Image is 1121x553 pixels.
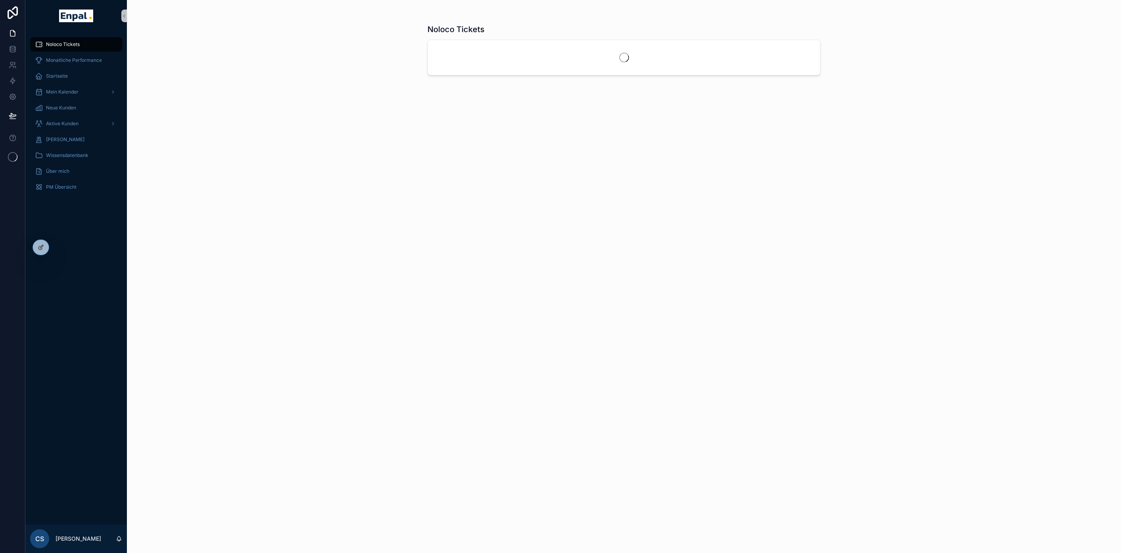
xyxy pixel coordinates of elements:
[46,152,88,159] span: Wissensdatenbank
[46,121,79,127] span: Aktive Kunden
[59,10,93,22] img: App logo
[46,41,80,48] span: Noloco Tickets
[427,24,485,35] h1: Noloco Tickets
[30,164,122,178] a: Über mich
[46,89,79,95] span: Mein Kalender
[30,180,122,194] a: PM Übersicht
[56,535,101,543] p: [PERSON_NAME]
[46,105,76,111] span: Neue Kunden
[46,168,69,174] span: Über mich
[46,57,102,63] span: Monatliche Performance
[25,32,127,205] div: scrollable content
[30,101,122,115] a: Neue Kunden
[30,117,122,131] a: Aktive Kunden
[46,73,68,79] span: Startseite
[30,53,122,67] a: Monatliche Performance
[30,85,122,99] a: Mein Kalender
[30,69,122,83] a: Startseite
[46,136,84,143] span: [PERSON_NAME]
[30,148,122,163] a: Wissensdatenbank
[30,132,122,147] a: [PERSON_NAME]
[30,37,122,52] a: Noloco Tickets
[46,184,77,190] span: PM Übersicht
[35,534,44,543] span: CS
